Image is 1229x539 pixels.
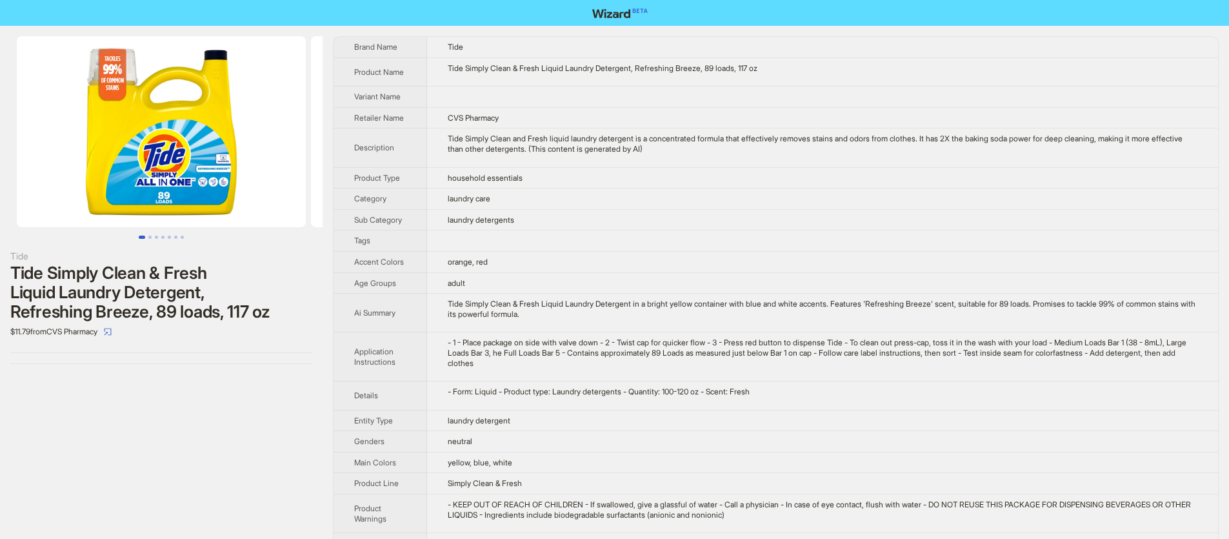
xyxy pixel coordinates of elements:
[354,194,386,203] span: Category
[448,42,463,52] span: Tide
[354,308,395,318] span: Ai Summary
[354,236,370,245] span: Tags
[448,134,1197,154] div: Tide Simply Clean and Fresh liquid laundry detergent is a concentrated formula that effectively r...
[139,236,145,239] button: Go to slide 1
[354,113,404,123] span: Retailer Name
[354,143,394,152] span: Description
[354,173,400,183] span: Product Type
[448,436,472,446] span: neutral
[448,478,522,488] span: Simply Clean & Fresh
[354,347,395,367] span: Application Instructions
[354,67,404,77] span: Product Name
[354,391,378,400] span: Details
[448,173,523,183] span: household essentials
[448,257,488,267] span: orange, red
[10,249,312,263] div: Tide
[354,458,396,467] span: Main Colors
[448,338,1197,368] div: - 1 - Place package on side with valve down - 2 - Twist cap for quicker flow - 3 - Press red butt...
[354,478,399,488] span: Product Line
[448,278,465,288] span: adult
[148,236,152,239] button: Go to slide 2
[311,36,600,227] img: Tide Simply Clean & Fresh Liquid Laundry Detergent, Refreshing Breeze, 89 loads, 117 oz image 2
[448,416,510,425] span: laundry detergent
[354,215,402,225] span: Sub Category
[17,36,306,227] img: Tide Simply Clean & Fresh Liquid Laundry Detergent, Refreshing Breeze, 89 loads, 117 oz image 1
[10,321,312,342] div: $11.79 from CVS Pharmacy
[10,263,312,321] div: Tide Simply Clean & Fresh Liquid Laundry Detergent, Refreshing Breeze, 89 loads, 117 oz
[181,236,184,239] button: Go to slide 7
[448,458,512,467] span: yellow, blue, white
[448,215,514,225] span: laundry detergents
[168,236,171,239] button: Go to slide 5
[354,257,404,267] span: Accent Colors
[354,278,396,288] span: Age Groups
[354,92,401,101] span: Variant Name
[155,236,158,239] button: Go to slide 3
[448,63,1197,74] div: Tide Simply Clean & Fresh Liquid Laundry Detergent, Refreshing Breeze, 89 loads, 117 oz
[104,328,112,336] span: select
[448,500,1197,520] div: - KEEP OUT OF REACH OF CHILDREN - If swallowed, give a glassful of water - Call a physician - In ...
[448,194,490,203] span: laundry care
[161,236,165,239] button: Go to slide 4
[448,387,1197,397] div: - Form: Liquid - Product type: Laundry detergents - Quantity: 100-120 oz - Scent: Fresh
[354,42,397,52] span: Brand Name
[448,113,499,123] span: CVS Pharmacy
[448,299,1197,319] div: Tide Simply Clean & Fresh Liquid Laundry Detergent in a bright yellow container with blue and whi...
[354,503,386,524] span: Product Warnings
[354,416,393,425] span: Entity Type
[354,436,385,446] span: Genders
[174,236,177,239] button: Go to slide 6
